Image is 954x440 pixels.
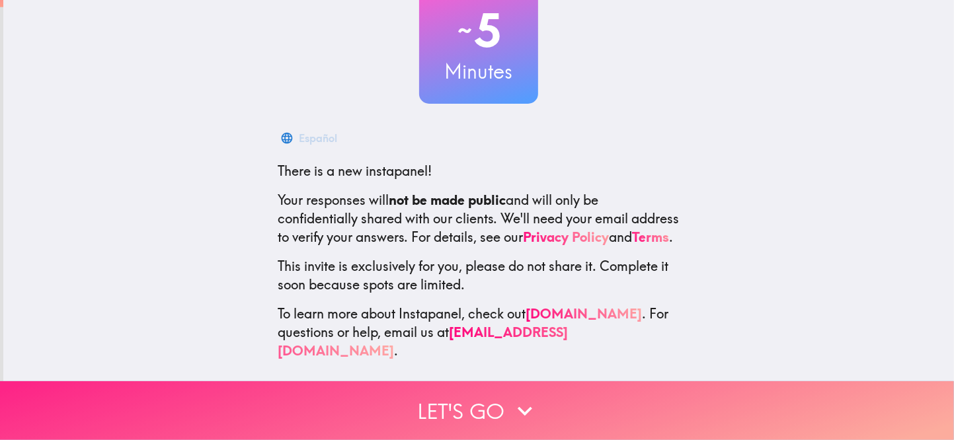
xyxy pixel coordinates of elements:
div: Español [299,129,337,147]
a: Privacy Policy [523,229,609,245]
b: not be made public [389,192,506,208]
span: ~ [456,11,474,50]
a: Terms [632,229,669,245]
a: [EMAIL_ADDRESS][DOMAIN_NAME] [278,324,568,359]
h3: Minutes [419,57,538,85]
p: To learn more about Instapanel, check out . For questions or help, email us at . [278,305,680,360]
span: There is a new instapanel! [278,163,432,179]
p: This invite is exclusively for you, please do not share it. Complete it soon because spots are li... [278,257,680,294]
h2: 5 [419,3,538,57]
p: Your responses will and will only be confidentially shared with our clients. We'll need your emai... [278,191,680,246]
button: Español [278,125,342,151]
a: [DOMAIN_NAME] [526,305,642,322]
